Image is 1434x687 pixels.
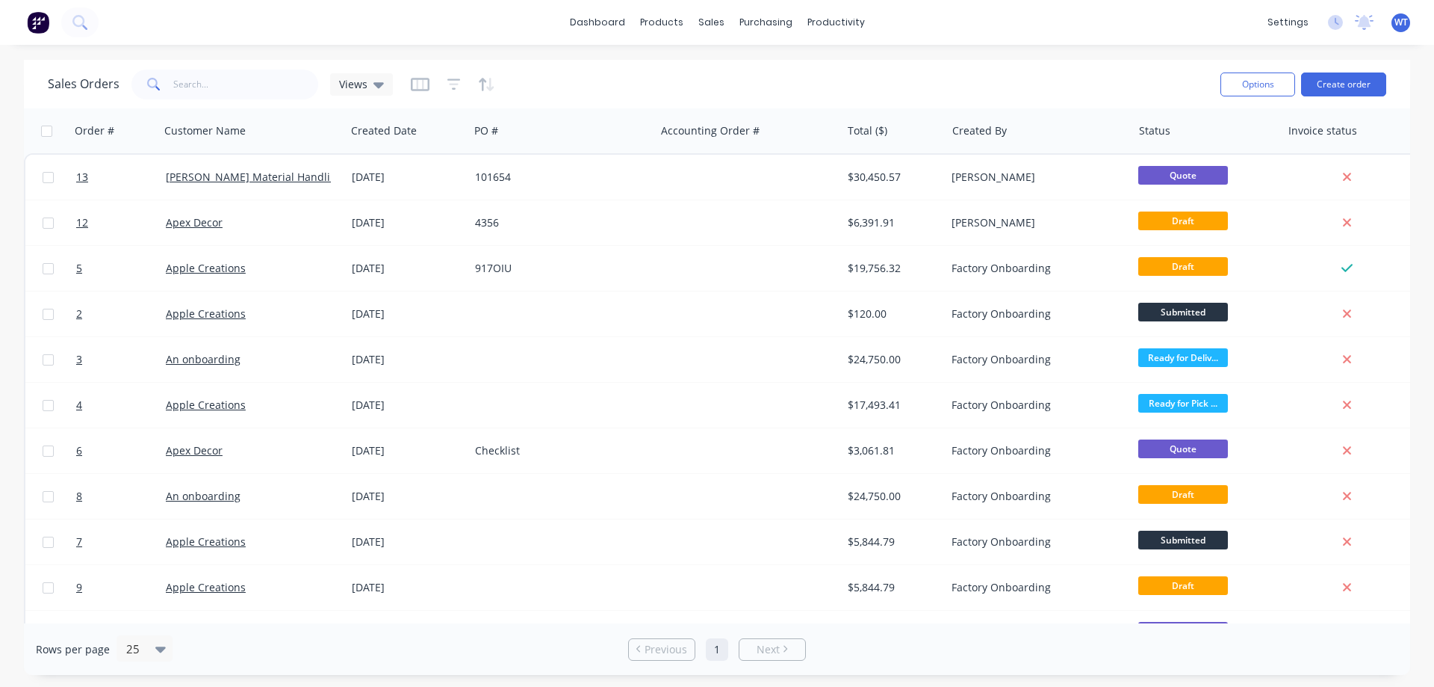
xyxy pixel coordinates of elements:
[76,398,82,413] span: 4
[645,642,687,657] span: Previous
[1138,576,1228,595] span: Draft
[739,642,805,657] a: Next page
[848,398,935,413] div: $17,493.41
[1139,123,1170,138] div: Status
[27,11,49,34] img: Factory
[166,398,246,412] a: Apple Creations
[562,11,633,34] a: dashboard
[848,489,935,504] div: $24,750.00
[166,489,240,503] a: An onboarding
[166,443,223,458] a: Apex Decor
[352,352,463,367] div: [DATE]
[76,611,166,656] a: 10
[166,534,246,549] a: Apple Creations
[173,70,319,99] input: Search...
[76,337,166,382] a: 3
[848,352,935,367] div: $24,750.00
[1138,257,1228,276] span: Draft
[166,215,223,229] a: Apex Decor
[352,489,463,504] div: [DATE]
[1220,73,1295,96] button: Options
[352,215,463,230] div: [DATE]
[1138,348,1228,367] span: Ready for Deliv...
[352,306,463,321] div: [DATE]
[48,77,119,91] h1: Sales Orders
[1138,303,1228,321] span: Submitted
[339,76,367,92] span: Views
[691,11,732,34] div: sales
[848,306,935,321] div: $120.00
[475,261,641,276] div: 917OIU
[952,123,1007,138] div: Created By
[166,261,246,275] a: Apple Creations
[76,155,166,200] a: 13
[76,534,82,549] span: 7
[952,215,1117,230] div: [PERSON_NAME]
[166,580,246,594] a: Apple Creations
[76,352,82,367] span: 3
[848,534,935,549] div: $5,844.79
[76,261,82,276] span: 5
[952,170,1117,185] div: [PERSON_NAME]
[952,352,1117,367] div: Factory Onboarding
[76,580,82,595] span: 9
[1138,394,1228,413] span: Ready for Pick ...
[76,489,82,504] span: 8
[1138,485,1228,504] span: Draft
[475,215,641,230] div: 4356
[622,638,812,661] ul: Pagination
[76,428,166,473] a: 6
[952,580,1117,595] div: Factory Onboarding
[166,170,361,184] a: [PERSON_NAME] Material Handling Ltd
[1138,440,1228,458] span: Quote
[475,443,641,458] div: Checklist
[474,123,498,138] div: PO #
[1138,212,1228,230] span: Draft
[352,398,463,413] div: [DATE]
[848,123,887,138] div: Total ($)
[757,642,780,657] span: Next
[75,123,114,138] div: Order #
[352,534,463,549] div: [DATE]
[848,580,935,595] div: $5,844.79
[36,642,110,657] span: Rows per page
[76,170,88,185] span: 13
[352,261,463,276] div: [DATE]
[76,443,82,458] span: 6
[76,520,166,564] a: 7
[76,474,166,519] a: 8
[732,11,800,34] div: purchasing
[1394,16,1408,29] span: WT
[952,261,1117,276] div: Factory Onboarding
[352,170,463,185] div: [DATE]
[952,443,1117,458] div: Factory Onboarding
[1301,73,1386,96] button: Create order
[848,215,935,230] div: $6,391.91
[76,246,166,291] a: 5
[1260,11,1316,34] div: settings
[952,534,1117,549] div: Factory Onboarding
[166,306,246,321] a: Apple Creations
[706,638,728,661] a: Page 1 is your current page
[633,11,691,34] div: products
[475,170,641,185] div: 101654
[1138,166,1228,185] span: Quote
[76,215,88,230] span: 12
[76,306,82,321] span: 2
[166,352,240,366] a: An onboarding
[76,200,166,245] a: 12
[76,292,166,336] a: 2
[76,565,166,610] a: 9
[952,398,1117,413] div: Factory Onboarding
[352,443,463,458] div: [DATE]
[76,383,166,428] a: 4
[800,11,872,34] div: productivity
[1138,531,1228,549] span: Submitted
[352,580,463,595] div: [DATE]
[661,123,760,138] div: Accounting Order #
[952,489,1117,504] div: Factory Onboarding
[629,642,695,657] a: Previous page
[848,170,935,185] div: $30,450.57
[848,443,935,458] div: $3,061.81
[952,306,1117,321] div: Factory Onboarding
